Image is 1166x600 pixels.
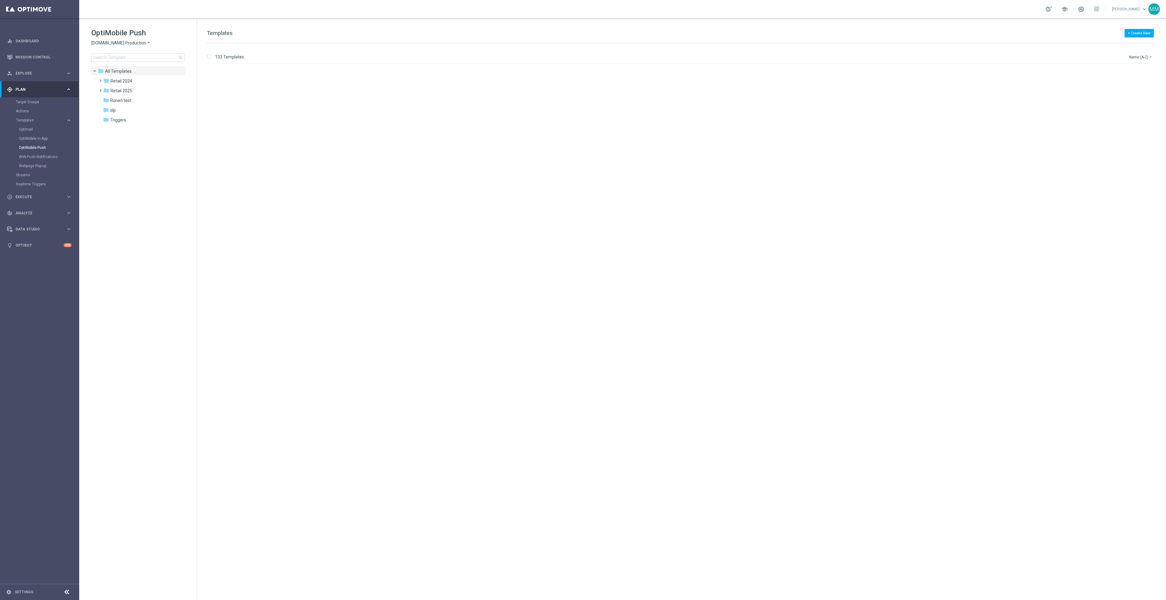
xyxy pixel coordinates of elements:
[7,195,72,199] button: play_circle_outline Execute keyboard_arrow_right
[91,53,185,62] input: Search Template
[201,232,1165,274] div: Press SPACE to select this row.
[19,127,63,132] a: Optimail
[66,86,72,92] i: keyboard_arrow_right
[178,55,183,60] span: search
[98,68,104,74] i: folder
[16,182,63,187] a: Realtime Triggers
[19,125,79,134] div: Optimail
[7,55,72,60] button: Mission Control
[19,143,79,152] div: OptiMobile Push
[215,54,244,60] p: 133 Templates
[64,243,72,247] div: +10
[91,28,185,38] h1: OptiMobile Push
[146,40,151,46] i: arrow_drop_down
[19,145,63,150] a: OptiMobile Push
[103,97,109,103] i: folder
[19,161,79,170] div: Webpage Pop-up
[103,78,109,84] i: folder
[16,72,66,75] span: Explore
[16,107,79,116] div: Actions
[16,227,66,231] span: Data Studio
[16,97,79,107] div: Target Groups
[207,30,233,36] span: Templates
[1141,6,1148,12] span: keyboard_arrow_down
[66,70,72,76] i: keyboard_arrow_right
[16,116,79,170] div: Templates
[7,39,72,44] button: equalizer Dashboard
[19,134,79,143] div: OptiMobile In-App
[1129,53,1154,61] button: Name (A-Z)arrow_drop_down
[111,88,132,93] span: Retail 2025
[201,64,1165,106] div: Press SPACE to select this row.
[7,49,72,65] div: Mission Control
[6,589,12,595] i: settings
[19,136,63,141] a: OptiMobile In-App
[1111,5,1148,14] a: [PERSON_NAME]keyboard_arrow_down
[16,109,63,114] a: Actions
[7,237,72,253] div: Optibot
[201,190,1165,232] div: Press SPACE to select this row.
[7,210,66,216] div: Analyze
[16,180,79,189] div: Realtime Triggers
[111,78,132,84] span: Retail 2024
[7,38,12,44] i: equalizer
[16,170,79,180] div: Streams
[201,484,1165,526] div: Press SPACE to select this row.
[7,243,72,248] button: lightbulb Optibot +10
[16,237,64,253] a: Optibot
[201,106,1165,148] div: Press SPACE to select this row.
[16,118,72,123] button: Templates keyboard_arrow_right
[91,40,146,46] span: [DOMAIN_NAME] Production
[110,117,126,123] span: Triggers
[201,442,1165,484] div: Press SPACE to select this row.
[103,117,109,123] i: folder
[7,194,12,200] i: play_circle_outline
[7,71,72,76] button: person_search Explore keyboard_arrow_right
[19,152,79,161] div: Web Push Notifications
[16,100,63,104] a: Target Groups
[7,87,12,92] i: gps_fixed
[1125,29,1154,37] button: + Create New
[1148,54,1153,59] i: arrow_drop_down
[110,98,131,103] span: Ronen test
[7,243,12,248] i: lightbulb
[16,195,66,199] span: Execute
[66,118,72,123] i: keyboard_arrow_right
[16,118,66,122] div: Templates
[201,358,1165,400] div: Press SPACE to select this row.
[1148,3,1160,15] div: MM
[16,118,60,122] span: Templates
[91,40,151,46] button: [DOMAIN_NAME] Production arrow_drop_down
[7,71,66,76] div: Explore
[16,88,66,91] span: Plan
[66,210,72,216] i: keyboard_arrow_right
[16,173,63,177] a: Streams
[66,226,72,232] i: keyboard_arrow_right
[105,68,132,74] span: Templates
[16,33,72,49] a: Dashboard
[15,590,33,594] a: Settings
[7,33,72,49] div: Dashboard
[19,154,63,159] a: Web Push Notifications
[19,163,63,168] a: Webpage Pop-up
[16,211,66,215] span: Analyze
[7,71,12,76] i: person_search
[103,87,109,93] i: folder
[103,107,109,113] i: folder
[7,87,66,92] div: Plan
[7,87,72,92] button: gps_fixed Plan keyboard_arrow_right
[7,210,12,216] i: track_changes
[7,227,72,232] div: Data Studio keyboard_arrow_right
[7,194,66,200] div: Execute
[201,148,1165,190] div: Press SPACE to select this row.
[201,316,1165,358] div: Press SPACE to select this row.
[201,526,1165,568] div: Press SPACE to select this row.
[7,211,72,216] button: track_changes Analyze keyboard_arrow_right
